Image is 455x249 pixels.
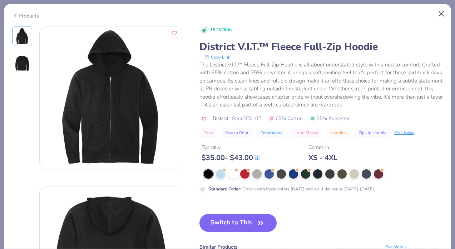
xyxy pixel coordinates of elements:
[213,115,228,122] span: District
[221,128,253,138] button: Screen Print
[208,186,375,192] div: Order using these colors [DATE] and we'll deliver by [DATE]-[DATE].
[326,128,351,138] button: Hoodies
[202,144,260,151] div: Typically
[202,153,260,162] div: $ 35.00 - $ 43.00
[308,153,337,162] div: XS - 4XL
[435,7,448,21] button: Close
[394,130,414,136] div: Print Guide
[210,27,232,33] span: 15.2K Clicks
[202,54,232,61] button: copy to clipboard
[199,116,209,121] img: brand logo
[199,128,217,138] button: Tops
[308,144,337,151] div: Comes In
[256,128,287,138] button: Embroidery
[14,28,31,45] img: Front
[208,186,241,192] strong: Standard Order :
[232,115,261,122] span: Style DT6102
[290,128,322,138] button: Long Sleeve
[14,55,31,72] img: Back
[12,12,39,20] div: Products
[310,115,350,122] span: 35% Polyester
[269,115,303,122] span: 65% Cotton
[199,61,443,109] div: The District V.I.T.™ Fleece Full-Zip Hoodie is all about understated style with a nod to comfort....
[199,40,443,54] div: District V.I.T.™ Fleece Full-Zip Hoodie
[169,29,179,38] button: Like
[354,128,391,138] button: Zip Up Hoodie
[40,26,182,169] img: Front
[199,214,277,232] button: Switch to This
